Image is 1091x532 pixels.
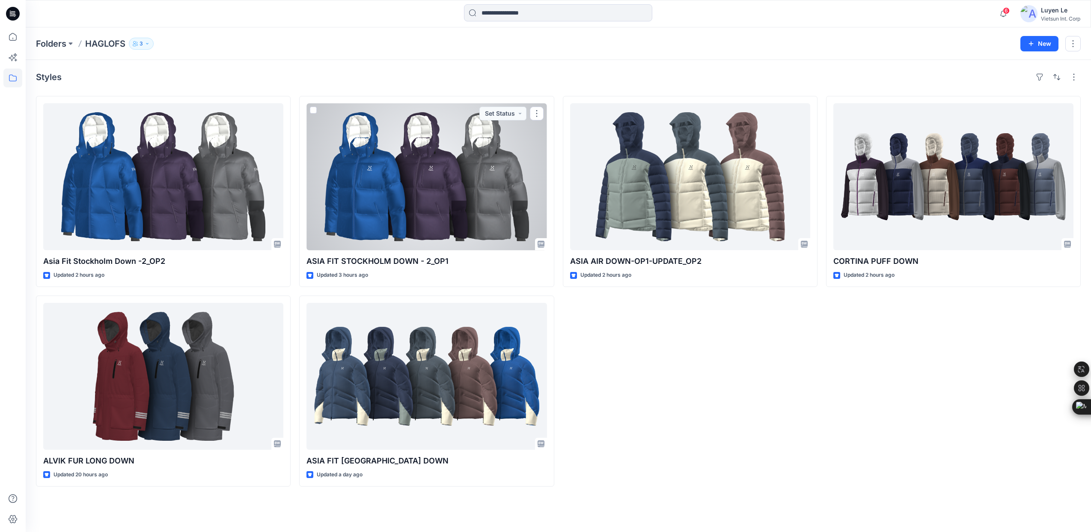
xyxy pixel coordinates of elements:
[1041,5,1080,15] div: Luyen Le
[43,303,283,450] a: ALVIK FUR LONG DOWN
[317,470,363,479] p: Updated a day ago
[306,255,547,267] p: ASIA FIT STOCKHOLM DOWN - 2​_OP1
[43,455,283,467] p: ALVIK FUR LONG DOWN
[317,271,368,280] p: Updated 3 hours ago
[580,271,631,280] p: Updated 2 hours ago
[844,271,895,280] p: Updated 2 hours ago
[306,455,547,467] p: ASIA FIT [GEOGRAPHIC_DATA] DOWN
[833,103,1073,250] a: CORTINA PUFF DOWN
[140,39,143,48] p: 3
[54,470,108,479] p: Updated 20 hours ago
[833,255,1073,267] p: CORTINA PUFF DOWN
[1041,15,1080,22] div: Vietsun Int. Corp
[85,38,125,50] p: HAGLOFS
[1020,5,1037,22] img: avatar
[129,38,154,50] button: 3
[43,255,283,267] p: Asia Fit Stockholm Down -2​_OP2
[36,72,62,82] h4: Styles
[1003,7,1010,14] span: 6
[36,38,66,50] a: Folders
[306,103,547,250] a: ASIA FIT STOCKHOLM DOWN - 2​_OP1
[570,103,810,250] a: ASIA AIR DOWN-OP1-UPDATE_OP2
[570,255,810,267] p: ASIA AIR DOWN-OP1-UPDATE_OP2
[1020,36,1058,51] button: New
[43,103,283,250] a: Asia Fit Stockholm Down -2​_OP2
[54,271,104,280] p: Updated 2 hours ago
[306,303,547,450] a: ASIA FIT STOCKHOLM DOWN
